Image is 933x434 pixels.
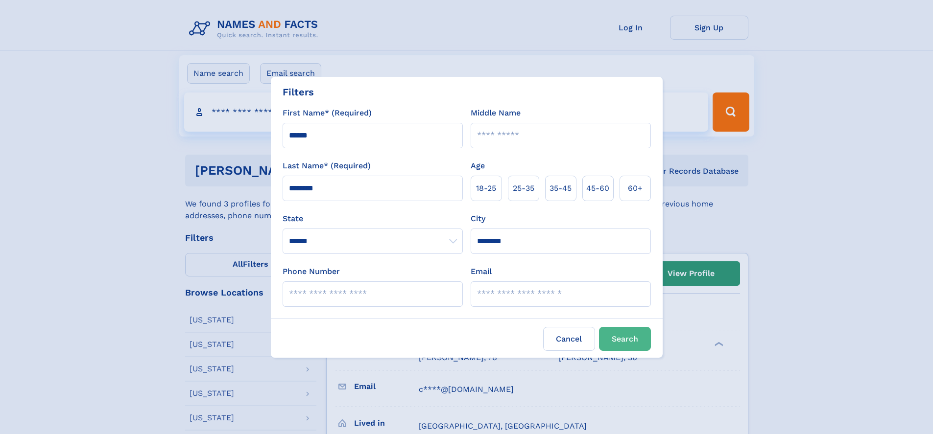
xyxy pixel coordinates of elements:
button: Search [599,327,651,351]
label: State [283,213,463,225]
label: City [471,213,485,225]
label: First Name* (Required) [283,107,372,119]
span: 60+ [628,183,643,194]
label: Email [471,266,492,277]
label: Age [471,160,485,172]
span: 25‑35 [513,183,534,194]
div: Filters [283,85,314,99]
label: Cancel [543,327,595,351]
label: Last Name* (Required) [283,160,371,172]
label: Phone Number [283,266,340,277]
span: 35‑45 [550,183,572,194]
label: Middle Name [471,107,521,119]
span: 45‑60 [586,183,609,194]
span: 18‑25 [476,183,496,194]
